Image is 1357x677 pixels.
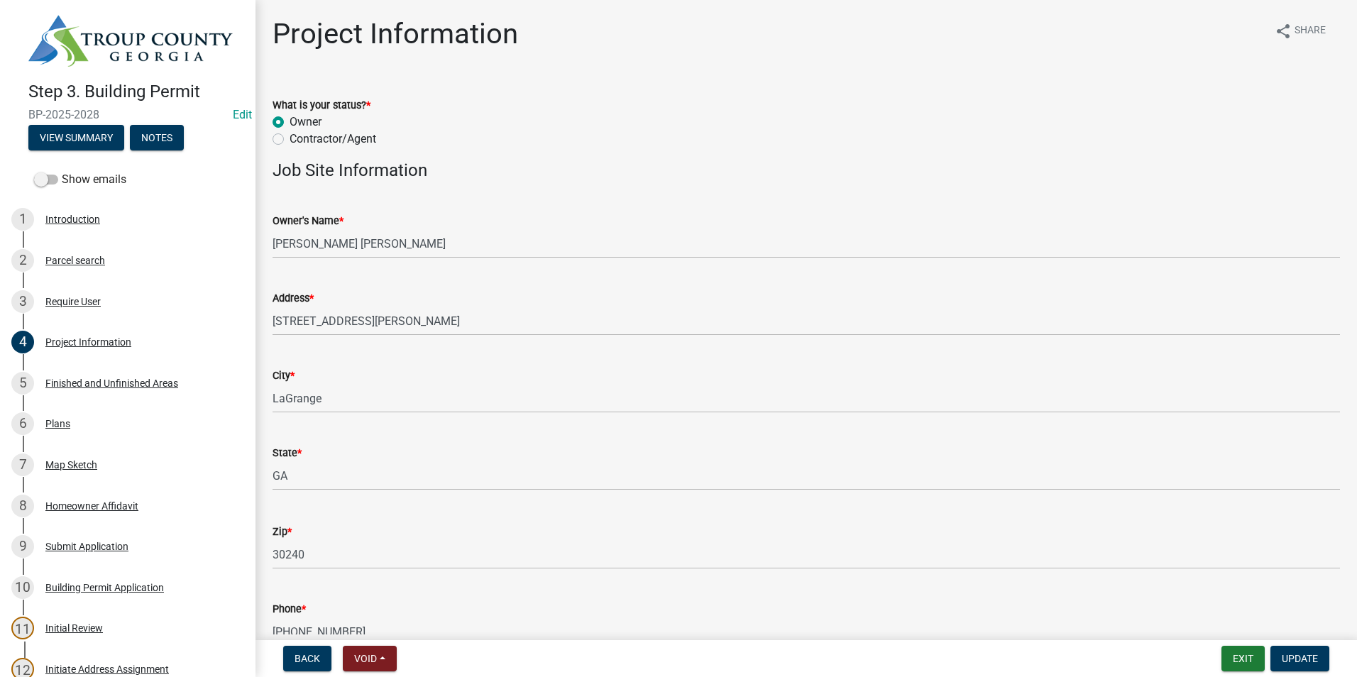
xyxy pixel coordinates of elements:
label: Address [273,294,314,304]
h4: Step 3. Building Permit [28,82,244,102]
label: Owner's Name [273,216,344,226]
span: Update [1282,653,1318,664]
span: BP-2025-2028 [28,108,227,121]
div: Plans [45,419,70,429]
div: 8 [11,495,34,517]
div: 10 [11,576,34,599]
div: Parcel search [45,255,105,265]
h1: Project Information [273,17,518,51]
a: Edit [233,108,252,121]
div: Require User [45,297,101,307]
div: Initial Review [45,623,103,633]
div: Initiate Address Assignment [45,664,169,674]
label: Phone [273,605,306,615]
div: 3 [11,290,34,313]
div: Project Information [45,337,131,347]
div: 2 [11,249,34,272]
label: State [273,448,302,458]
button: View Summary [28,125,124,150]
div: 4 [11,331,34,353]
div: Building Permit Application [45,583,164,593]
div: 6 [11,412,34,435]
wm-modal-confirm: Edit Application Number [233,108,252,121]
label: City [273,371,295,381]
button: Void [343,646,397,671]
i: share [1275,23,1292,40]
div: Map Sketch [45,460,97,470]
label: Owner [290,114,322,131]
div: 9 [11,535,34,558]
div: 11 [11,617,34,639]
wm-modal-confirm: Summary [28,133,124,144]
wm-modal-confirm: Notes [130,133,184,144]
div: Finished and Unfinished Areas [45,378,178,388]
div: Submit Application [45,541,128,551]
h4: Job Site Information [273,160,1340,181]
button: Back [283,646,331,671]
button: shareShare [1263,17,1337,45]
label: Show emails [34,171,126,188]
div: Homeowner Affidavit [45,501,138,511]
button: Exit [1221,646,1265,671]
button: Update [1270,646,1329,671]
span: Share [1295,23,1326,40]
button: Notes [130,125,184,150]
label: Zip [273,527,292,537]
label: Contractor/Agent [290,131,376,148]
label: What is your status? [273,101,370,111]
span: Void [354,653,377,664]
div: Introduction [45,214,100,224]
span: Back [295,653,320,664]
img: Troup County, Georgia [28,15,233,67]
div: 5 [11,372,34,395]
div: 7 [11,453,34,476]
div: 1 [11,208,34,231]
